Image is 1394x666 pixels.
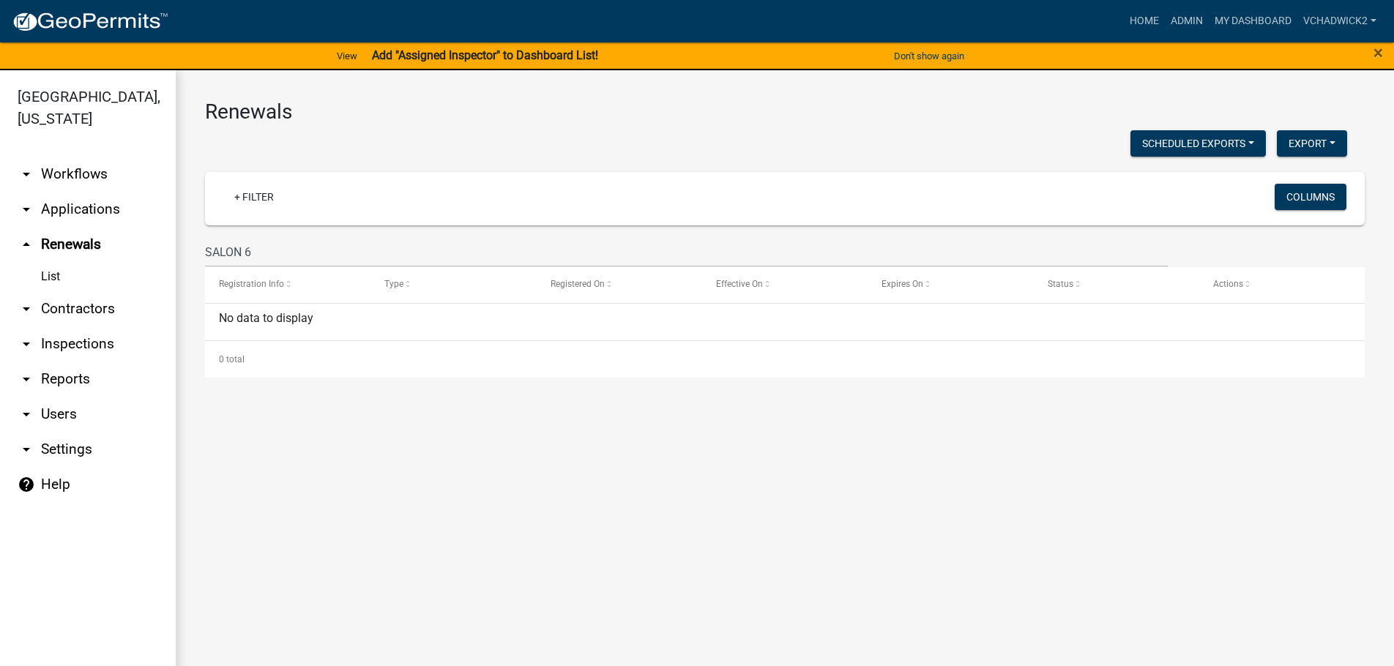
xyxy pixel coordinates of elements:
[18,236,35,253] i: arrow_drop_up
[205,304,1365,340] div: No data to display
[1213,279,1243,289] span: Actions
[18,201,35,218] i: arrow_drop_down
[18,405,35,423] i: arrow_drop_down
[18,335,35,353] i: arrow_drop_down
[716,279,763,289] span: Effective On
[1373,42,1383,63] span: ×
[1275,184,1346,210] button: Columns
[868,267,1033,302] datatable-header-cell: Expires On
[219,279,284,289] span: Registration Info
[370,267,536,302] datatable-header-cell: Type
[205,237,1168,267] input: Search for renewals
[537,267,702,302] datatable-header-cell: Registered On
[1277,130,1347,157] button: Export
[881,279,923,289] span: Expires On
[1297,7,1382,35] a: VChadwick2
[205,341,1365,378] div: 0 total
[18,165,35,183] i: arrow_drop_down
[1373,44,1383,61] button: Close
[18,441,35,458] i: arrow_drop_down
[888,44,970,68] button: Don't show again
[551,279,605,289] span: Registered On
[1130,130,1266,157] button: Scheduled Exports
[702,267,868,302] datatable-header-cell: Effective On
[18,370,35,388] i: arrow_drop_down
[331,44,363,68] a: View
[223,184,286,210] a: + Filter
[1199,267,1365,302] datatable-header-cell: Actions
[1209,7,1297,35] a: My Dashboard
[384,279,403,289] span: Type
[205,100,1365,124] h3: Renewals
[18,476,35,493] i: help
[205,267,370,302] datatable-header-cell: Registration Info
[1165,7,1209,35] a: Admin
[1033,267,1199,302] datatable-header-cell: Status
[1124,7,1165,35] a: Home
[372,48,598,62] strong: Add "Assigned Inspector" to Dashboard List!
[1048,279,1073,289] span: Status
[18,300,35,318] i: arrow_drop_down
